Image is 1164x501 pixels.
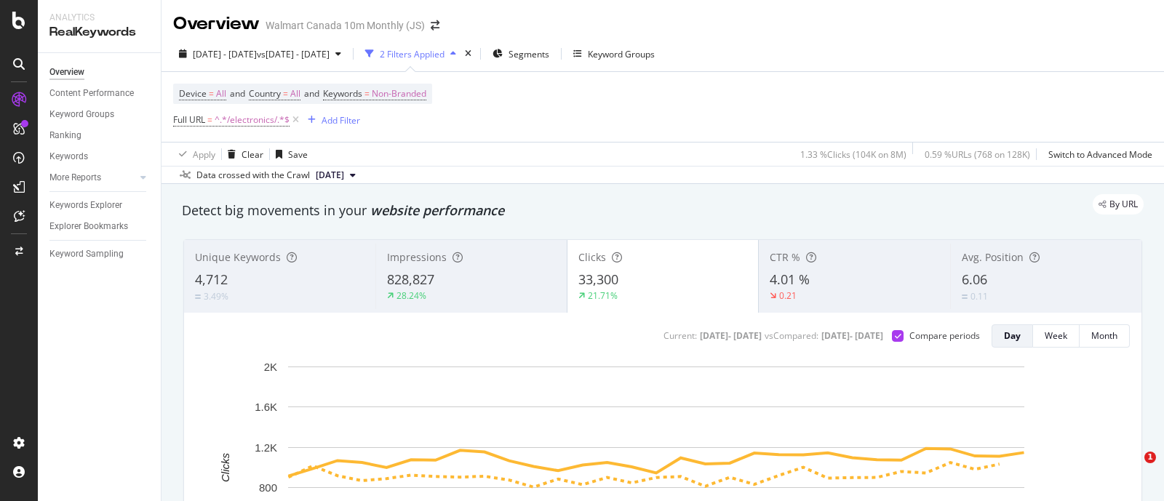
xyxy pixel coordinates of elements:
button: [DATE] [310,167,362,184]
span: = [207,113,212,126]
button: Day [992,324,1033,348]
span: Non-Branded [372,84,426,104]
div: 28.24% [396,289,426,302]
div: RealKeywords [49,24,149,41]
div: More Reports [49,170,101,185]
span: = [283,87,288,100]
span: Keywords [323,87,362,100]
div: Data crossed with the Crawl [196,169,310,182]
span: Device [179,87,207,100]
span: 1 [1144,452,1156,463]
text: 1.6K [255,401,277,413]
div: Keywords [49,149,88,164]
button: Segments [487,42,555,65]
a: Overview [49,65,151,80]
span: 2025 Jul. 25th [316,169,344,182]
a: Ranking [49,128,151,143]
span: 828,827 [387,270,434,288]
span: Country [249,87,281,100]
div: [DATE] - [DATE] [821,329,883,342]
div: Keyword Groups [49,107,114,122]
button: Keyword Groups [567,42,661,65]
div: Save [288,148,308,161]
span: All [290,84,300,104]
text: 2K [264,361,277,373]
button: Clear [222,143,263,166]
span: ^.*/electronics/.*$ [215,110,290,130]
button: Apply [173,143,215,166]
div: 1.33 % Clicks ( 104K on 8M ) [800,148,906,161]
span: vs [DATE] - [DATE] [257,48,330,60]
img: Equal [962,294,968,299]
span: = [209,87,214,100]
button: Switch to Advanced Mode [1043,143,1152,166]
text: 800 [259,481,277,494]
div: Clear [242,148,263,161]
div: Switch to Advanced Mode [1048,148,1152,161]
div: legacy label [1093,194,1144,215]
div: 0.21 [779,289,797,302]
div: 2 Filters Applied [380,48,445,60]
iframe: Intercom live chat [1115,452,1149,486]
img: Equal [195,294,201,299]
span: and [230,87,245,100]
span: 6.06 [962,270,987,288]
div: Keywords Explorer [49,198,122,213]
div: Day [1004,329,1021,342]
div: Walmart Canada 10m Monthly (JS) [266,18,425,33]
span: CTR % [770,250,800,264]
text: 1.2K [255,441,277,454]
div: Apply [193,148,215,161]
div: Content Performance [49,86,134,101]
div: Keyword Groups [588,48,655,60]
div: 0.59 % URLs ( 768 on 128K ) [925,148,1030,161]
a: Content Performance [49,86,151,101]
text: Clicks [219,452,231,481]
span: Full URL [173,113,205,126]
span: Impressions [387,250,447,264]
div: Overview [173,12,260,36]
a: More Reports [49,170,136,185]
div: [DATE] - [DATE] [700,329,762,342]
button: Add Filter [302,111,360,129]
a: Keywords Explorer [49,198,151,213]
div: Ranking [49,128,81,143]
a: Keyword Sampling [49,247,151,262]
span: By URL [1109,200,1138,209]
div: Compare periods [909,329,980,342]
button: Save [270,143,308,166]
span: Avg. Position [962,250,1024,264]
div: Month [1091,329,1117,342]
button: Month [1080,324,1130,348]
span: = [364,87,370,100]
span: All [216,84,226,104]
a: Keyword Groups [49,107,151,122]
div: Overview [49,65,84,80]
button: [DATE] - [DATE]vs[DATE] - [DATE] [173,42,347,65]
div: Keyword Sampling [49,247,124,262]
div: Current: [663,329,697,342]
div: times [462,47,474,61]
span: and [304,87,319,100]
div: 3.49% [204,290,228,302]
div: 21.71% [588,289,618,302]
div: 0.11 [970,290,988,302]
button: 2 Filters Applied [359,42,462,65]
div: vs Compared : [765,329,818,342]
div: Week [1045,329,1067,342]
span: Segments [509,48,549,60]
span: 4,712 [195,270,228,288]
button: Week [1033,324,1080,348]
span: 33,300 [578,270,618,288]
div: Analytics [49,12,149,24]
div: Add Filter [322,114,360,127]
span: Clicks [578,250,606,264]
span: 4.01 % [770,270,810,288]
a: Keywords [49,149,151,164]
div: Explorer Bookmarks [49,219,128,234]
div: arrow-right-arrow-left [431,20,439,31]
a: Explorer Bookmarks [49,219,151,234]
span: [DATE] - [DATE] [193,48,257,60]
span: Unique Keywords [195,250,281,264]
